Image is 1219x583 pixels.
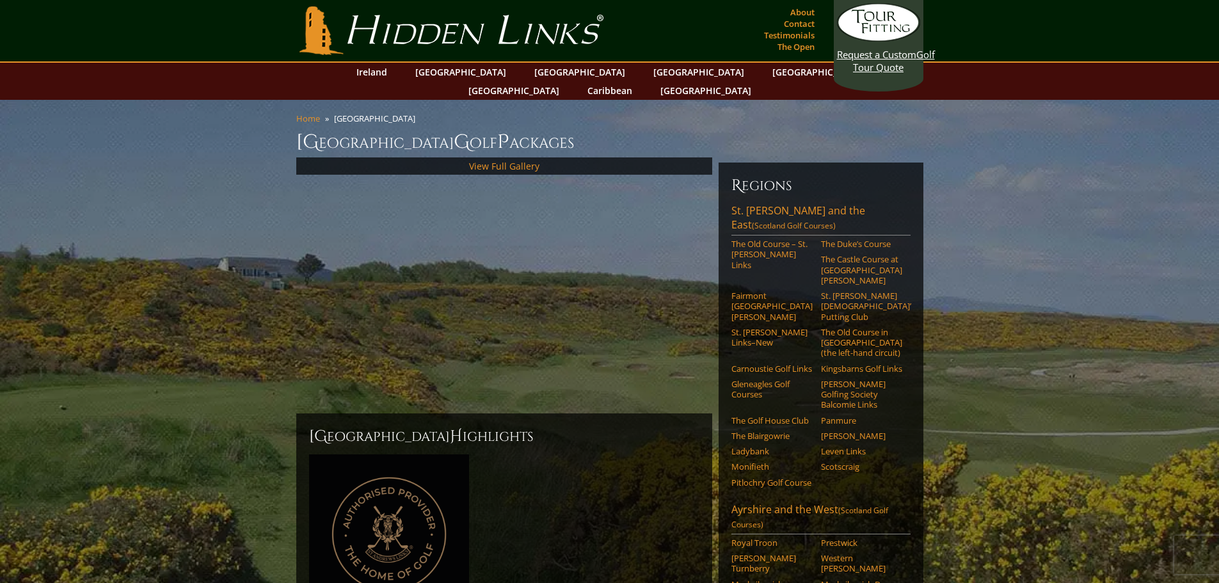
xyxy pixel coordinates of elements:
[821,254,902,285] a: The Castle Course at [GEOGRAPHIC_DATA][PERSON_NAME]
[731,415,813,426] a: The Golf House Club
[731,538,813,548] a: Royal Troon
[731,327,813,348] a: St. [PERSON_NAME] Links–New
[731,363,813,374] a: Carnoustie Golf Links
[821,291,902,322] a: St. [PERSON_NAME] [DEMOGRAPHIC_DATA]’ Putting Club
[766,63,870,81] a: [GEOGRAPHIC_DATA]
[450,426,463,447] span: H
[581,81,639,100] a: Caribbean
[528,63,632,81] a: [GEOGRAPHIC_DATA]
[731,239,813,270] a: The Old Course – St. [PERSON_NAME] Links
[731,291,813,322] a: Fairmont [GEOGRAPHIC_DATA][PERSON_NAME]
[497,129,509,155] span: P
[752,220,836,231] span: (Scotland Golf Courses)
[821,446,902,456] a: Leven Links
[821,239,902,249] a: The Duke’s Course
[821,363,902,374] a: Kingsbarns Golf Links
[821,327,902,358] a: The Old Course in [GEOGRAPHIC_DATA] (the left-hand circuit)
[296,129,923,155] h1: [GEOGRAPHIC_DATA] olf ackages
[731,204,911,236] a: St. [PERSON_NAME] and the East(Scotland Golf Courses)
[774,38,818,56] a: The Open
[821,461,902,472] a: Scotscraig
[731,461,813,472] a: Monifieth
[837,3,920,74] a: Request a CustomGolf Tour Quote
[469,160,539,172] a: View Full Gallery
[787,3,818,21] a: About
[731,446,813,456] a: Ladybank
[334,113,420,124] li: [GEOGRAPHIC_DATA]
[350,63,394,81] a: Ireland
[731,553,813,574] a: [PERSON_NAME] Turnberry
[821,553,902,574] a: Western [PERSON_NAME]
[654,81,758,100] a: [GEOGRAPHIC_DATA]
[821,431,902,441] a: [PERSON_NAME]
[821,379,902,410] a: [PERSON_NAME] Golfing Society Balcomie Links
[731,175,911,196] h6: Regions
[454,129,470,155] span: G
[296,113,320,124] a: Home
[309,426,699,447] h2: [GEOGRAPHIC_DATA] ighlights
[821,538,902,548] a: Prestwick
[731,505,888,530] span: (Scotland Golf Courses)
[731,477,813,488] a: Pitlochry Golf Course
[781,15,818,33] a: Contact
[837,48,916,61] span: Request a Custom
[821,415,902,426] a: Panmure
[761,26,818,44] a: Testimonials
[647,63,751,81] a: [GEOGRAPHIC_DATA]
[409,63,513,81] a: [GEOGRAPHIC_DATA]
[462,81,566,100] a: [GEOGRAPHIC_DATA]
[731,502,911,534] a: Ayrshire and the West(Scotland Golf Courses)
[731,431,813,441] a: The Blairgowrie
[731,379,813,400] a: Gleneagles Golf Courses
